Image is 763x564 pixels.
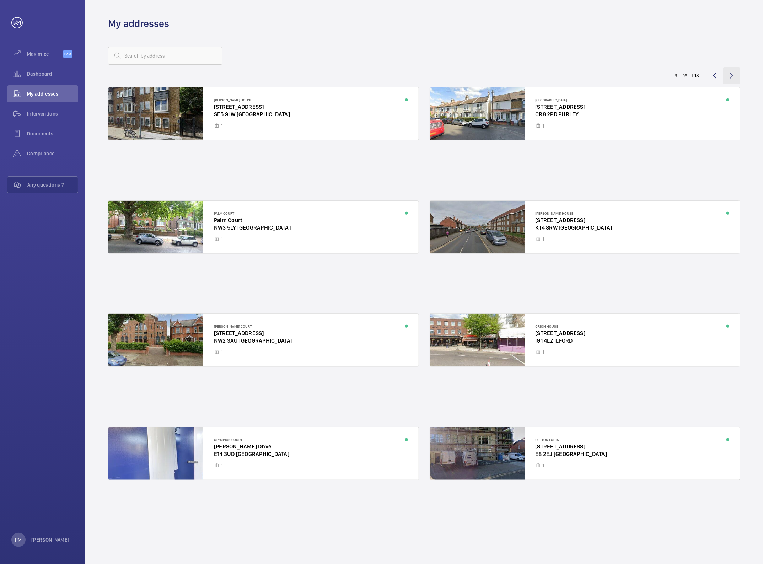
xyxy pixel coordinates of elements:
p: [PERSON_NAME] [31,536,70,543]
span: Interventions [27,110,78,117]
p: PM [15,536,22,543]
h1: My addresses [108,17,169,30]
span: My addresses [27,90,78,97]
span: Maximize [27,50,63,58]
span: Dashboard [27,70,78,77]
div: 9 – 16 of 18 [675,72,699,79]
span: Any questions ? [27,181,78,188]
span: Compliance [27,150,78,157]
input: Search by address [108,47,222,65]
span: Beta [63,50,72,58]
span: Documents [27,130,78,137]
